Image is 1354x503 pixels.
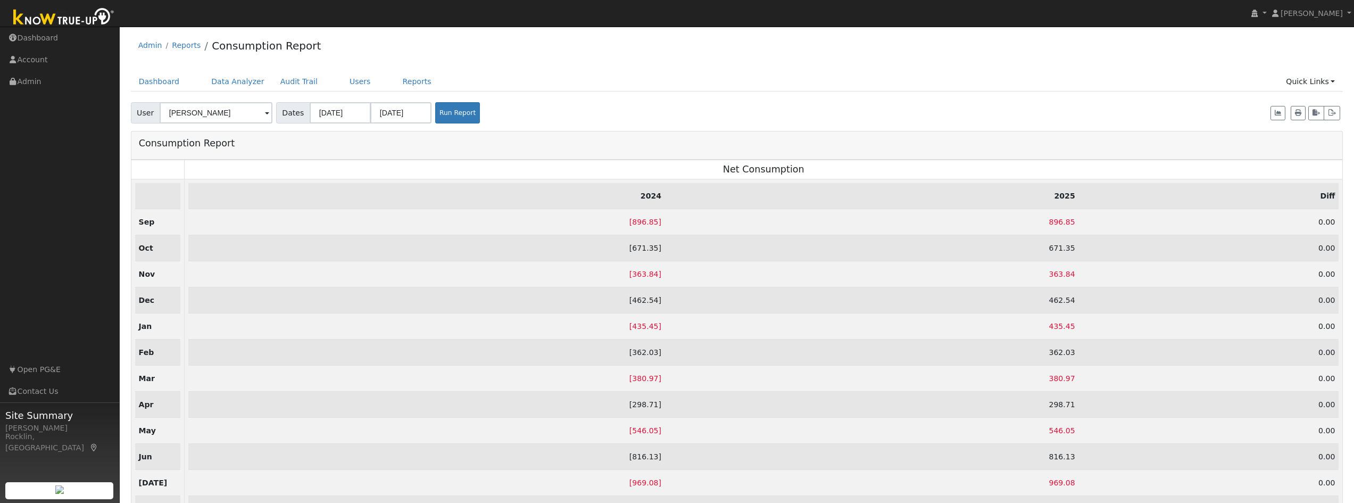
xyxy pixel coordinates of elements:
span: [ [629,452,633,461]
h3: Consumption Report [139,135,235,151]
td: 0.00 [1079,340,1339,366]
strong: Sep [139,218,155,226]
td: 298.71 [188,392,665,418]
span: User [131,102,160,123]
span: [PERSON_NAME] [1281,9,1343,18]
span: ] [659,296,662,304]
td: 0.00 [1079,418,1339,444]
a: Admin [138,41,162,50]
strong: Jun [139,452,152,461]
a: Map [89,443,99,452]
span: Dates [276,102,310,123]
strong: 2024 [641,192,661,200]
td: 362.03 [188,340,665,366]
span: [ [629,400,633,409]
strong: Diff [1320,192,1335,200]
button: Print [1291,106,1306,121]
td: 0.00 [1079,261,1339,287]
span: [ [629,479,633,487]
strong: Oct [139,244,153,252]
span: [ [629,296,633,304]
td: 380.97 [188,366,665,392]
td: 363.84 [188,261,665,287]
td: 462.54 [665,287,1079,313]
td: 671.35 [188,235,665,261]
td: 969.08 [665,470,1079,496]
strong: 2025 [1054,192,1075,200]
span: [ [629,218,633,226]
a: Reports [172,41,201,50]
td: 0.00 [1079,392,1339,418]
td: 671.35 [665,235,1079,261]
strong: Dec [139,296,155,304]
span: [ [629,322,633,331]
td: 896.85 [665,209,1079,235]
td: 0.00 [1079,287,1339,313]
a: Consumption Report [212,39,321,52]
span: [ [629,348,633,357]
span: ] [659,452,662,461]
input: Select a User [160,102,272,123]
td: 546.05 [665,418,1079,444]
td: 0.00 [1079,366,1339,392]
td: 816.13 [188,444,665,470]
span: ] [659,479,662,487]
div: Rocklin, [GEOGRAPHIC_DATA] [5,431,114,453]
a: Audit Trail [272,72,326,92]
span: ] [659,322,662,331]
span: ] [659,348,662,357]
strong: Jan [139,322,152,331]
span: [ [629,426,633,435]
strong: Nov [139,270,155,278]
td: 969.08 [188,470,665,496]
span: [ [629,270,633,278]
img: Know True-Up [8,6,120,30]
a: Reports [395,72,439,92]
button: Run Report [435,102,480,123]
td: 0.00 [1079,235,1339,261]
span: ] [659,244,662,252]
div: [PERSON_NAME] [5,423,114,434]
button: Show Graph [1270,106,1285,121]
td: 362.03 [665,340,1079,366]
td: 0.00 [1079,444,1339,470]
td: 546.05 [188,418,665,444]
span: ] [659,374,662,383]
td: 435.45 [665,314,1079,340]
strong: Apr [139,400,154,409]
a: Data Analyzer [203,72,272,92]
td: 0.00 [1079,314,1339,340]
span: ] [659,270,662,278]
img: retrieve [55,485,64,494]
span: Site Summary [5,408,114,423]
td: 363.84 [665,261,1079,287]
button: Export to CSV [1308,106,1324,121]
button: Export Interval Data [1324,106,1340,121]
td: 0.00 [1079,470,1339,496]
td: 435.45 [188,314,665,340]
strong: Feb [139,348,154,357]
span: ] [659,400,662,409]
a: Quick Links [1278,72,1343,92]
span: [ [629,244,633,252]
td: 0.00 [1079,209,1339,235]
h3: Net Consumption [188,164,1339,175]
span: [ [629,374,633,383]
td: 462.54 [188,287,665,313]
a: Dashboard [131,72,188,92]
td: 298.71 [665,392,1079,418]
a: Users [342,72,379,92]
span: ] [659,218,662,226]
td: 380.97 [665,366,1079,392]
strong: [DATE] [139,479,168,487]
td: 896.85 [188,209,665,235]
span: ] [659,426,662,435]
strong: May [139,426,156,435]
td: 816.13 [665,444,1079,470]
strong: Mar [139,374,155,383]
